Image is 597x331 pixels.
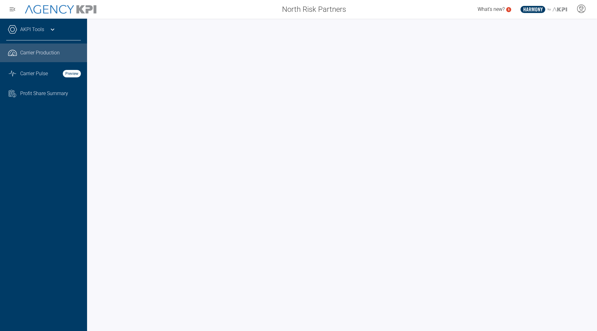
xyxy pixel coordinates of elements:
[63,70,81,77] strong: Preview
[506,7,511,12] a: 5
[25,5,96,14] img: AgencyKPI
[508,8,510,11] text: 5
[20,90,68,97] span: Profit Share Summary
[20,70,48,77] span: Carrier Pulse
[20,26,44,33] a: AKPI Tools
[282,4,346,15] span: North Risk Partners
[20,49,60,57] span: Carrier Production
[478,6,505,12] span: What's new?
